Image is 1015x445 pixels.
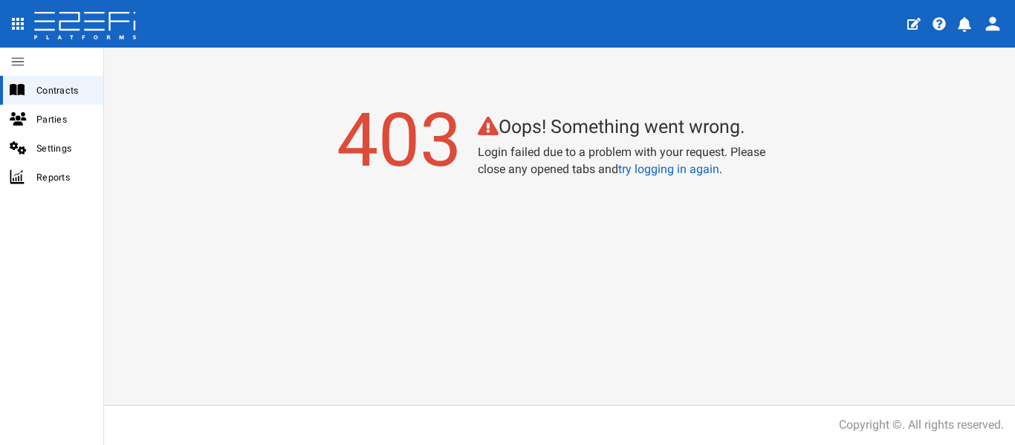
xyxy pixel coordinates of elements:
h3: Oops! Something went wrong. [478,117,782,137]
p: Login failed due to a problem with your request. Please close any opened tabs and . [478,144,782,178]
div: Copyright ©. All rights reserved. [839,417,1004,434]
span: Reports [36,169,91,186]
span: Contracts [36,82,91,99]
span: Parties [36,111,91,128]
span: Settings [36,140,91,157]
h2: 403 [337,100,461,181]
a: try logging in again [618,162,719,176]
